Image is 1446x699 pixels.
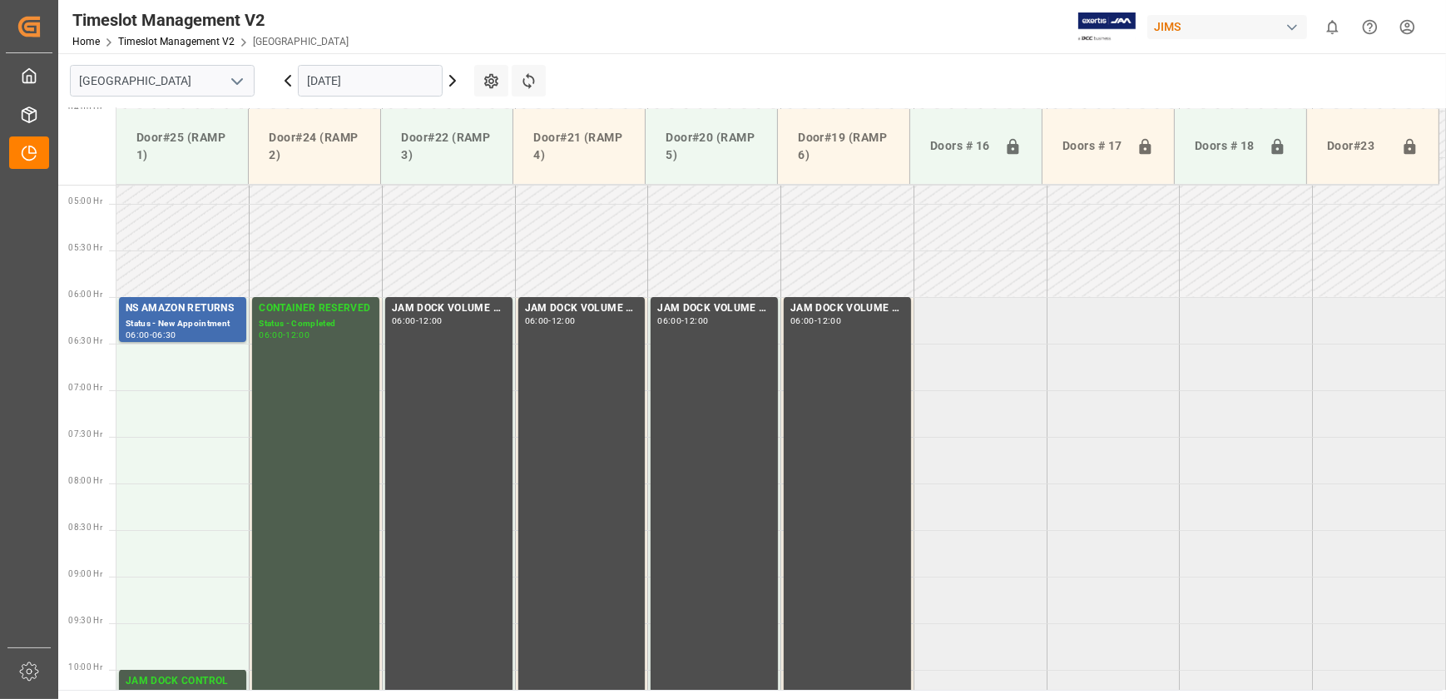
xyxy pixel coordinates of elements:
[126,300,240,317] div: NS AMAZON RETURNS
[527,122,631,171] div: Door#21 (RAMP 4)
[262,122,367,171] div: Door#24 (RAMP 2)
[70,65,255,97] input: Type to search/select
[126,331,150,339] div: 06:00
[68,523,102,532] span: 08:30 Hr
[298,65,443,97] input: DD.MM.YYYY
[68,662,102,672] span: 10:00 Hr
[416,317,418,325] div: -
[224,68,249,94] button: open menu
[525,317,549,325] div: 06:00
[394,122,499,171] div: Door#22 (RAMP 3)
[68,616,102,625] span: 09:30 Hr
[283,331,285,339] div: -
[259,317,373,331] div: Status - Completed
[815,317,817,325] div: -
[259,331,283,339] div: 06:00
[685,317,709,325] div: 12:00
[68,383,102,392] span: 07:00 Hr
[68,290,102,299] span: 06:00 Hr
[525,300,639,317] div: JAM DOCK VOLUME CONTROL
[817,317,841,325] div: 12:00
[68,243,102,252] span: 05:30 Hr
[1147,15,1307,39] div: JIMS
[68,336,102,345] span: 06:30 Hr
[548,317,551,325] div: -
[118,36,235,47] a: Timeslot Management V2
[1147,11,1314,42] button: JIMS
[68,476,102,485] span: 08:00 Hr
[392,317,416,325] div: 06:00
[126,317,240,331] div: Status - New Appointment
[657,300,771,317] div: JAM DOCK VOLUME CONTROL
[1056,131,1130,162] div: Doors # 17
[126,673,240,690] div: JAM DOCK CONTROL
[130,122,235,171] div: Door#25 (RAMP 1)
[72,7,349,32] div: Timeslot Management V2
[72,36,100,47] a: Home
[1188,131,1262,162] div: Doors # 18
[68,429,102,439] span: 07:30 Hr
[259,300,373,317] div: CONTAINER RESERVED
[681,317,684,325] div: -
[657,317,681,325] div: 06:00
[1351,8,1389,46] button: Help Center
[791,122,896,171] div: Door#19 (RAMP 6)
[418,317,443,325] div: 12:00
[924,131,998,162] div: Doors # 16
[68,569,102,578] span: 09:00 Hr
[392,300,506,317] div: JAM DOCK VOLUME CONTROL
[790,300,904,317] div: JAM DOCK VOLUME CONTROL
[1314,8,1351,46] button: show 0 new notifications
[1078,12,1136,42] img: Exertis%20JAM%20-%20Email%20Logo.jpg_1722504956.jpg
[68,196,102,206] span: 05:00 Hr
[790,317,815,325] div: 06:00
[150,331,152,339] div: -
[552,317,576,325] div: 12:00
[152,331,176,339] div: 06:30
[1320,131,1394,162] div: Door#23
[285,331,310,339] div: 12:00
[659,122,764,171] div: Door#20 (RAMP 5)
